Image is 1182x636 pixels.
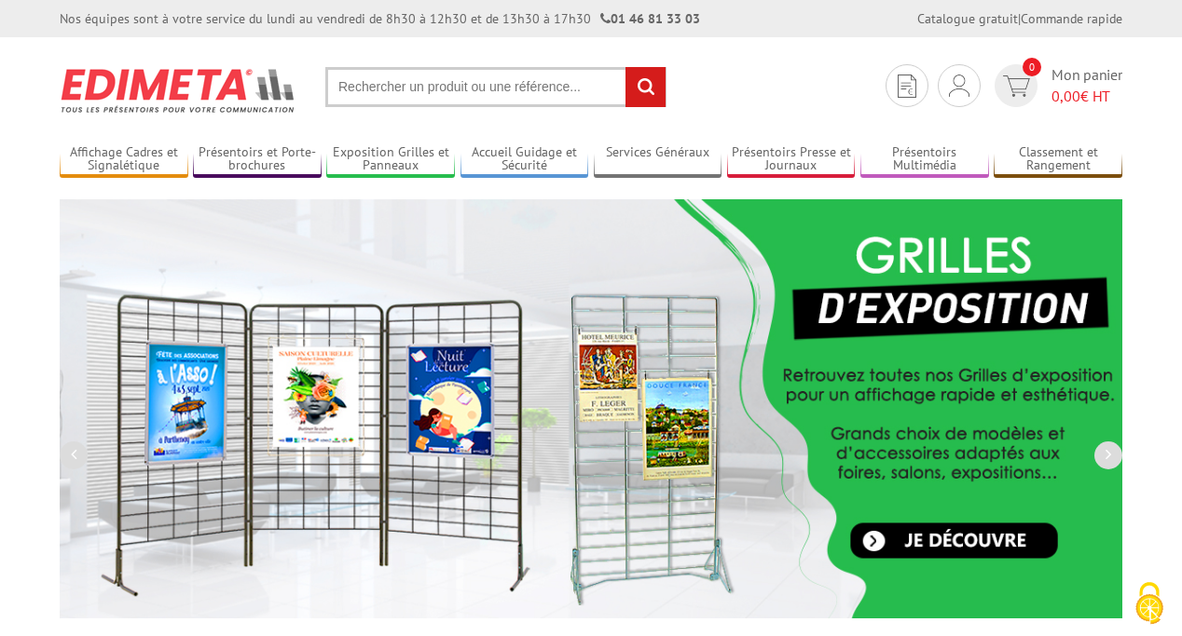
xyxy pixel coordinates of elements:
a: devis rapide 0 Mon panier 0,00€ HT [990,64,1122,107]
img: devis rapide [949,74,969,97]
a: Présentoirs Multimédia [860,144,989,175]
img: devis rapide [898,74,916,98]
div: | [917,9,1122,28]
a: Services Généraux [594,144,722,175]
span: Mon panier [1051,64,1122,107]
span: 0,00 [1051,87,1080,105]
a: Commande rapide [1021,10,1122,27]
img: Présentoir, panneau, stand - Edimeta - PLV, affichage, mobilier bureau, entreprise [60,56,297,125]
a: Accueil Guidage et Sécurité [460,144,589,175]
div: Nos équipes sont à votre service du lundi au vendredi de 8h30 à 12h30 et de 13h30 à 17h30 [60,9,700,28]
img: devis rapide [1003,75,1030,97]
img: Cookies (fenêtre modale) [1126,580,1173,627]
a: Classement et Rangement [994,144,1122,175]
strong: 01 46 81 33 03 [600,10,700,27]
input: Rechercher un produit ou une référence... [325,67,667,107]
a: Présentoirs Presse et Journaux [727,144,856,175]
a: Affichage Cadres et Signalétique [60,144,188,175]
input: rechercher [625,67,666,107]
a: Catalogue gratuit [917,10,1018,27]
span: € HT [1051,86,1122,107]
a: Exposition Grilles et Panneaux [326,144,455,175]
span: 0 [1023,58,1041,76]
button: Cookies (fenêtre modale) [1117,573,1182,636]
a: Présentoirs et Porte-brochures [193,144,322,175]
